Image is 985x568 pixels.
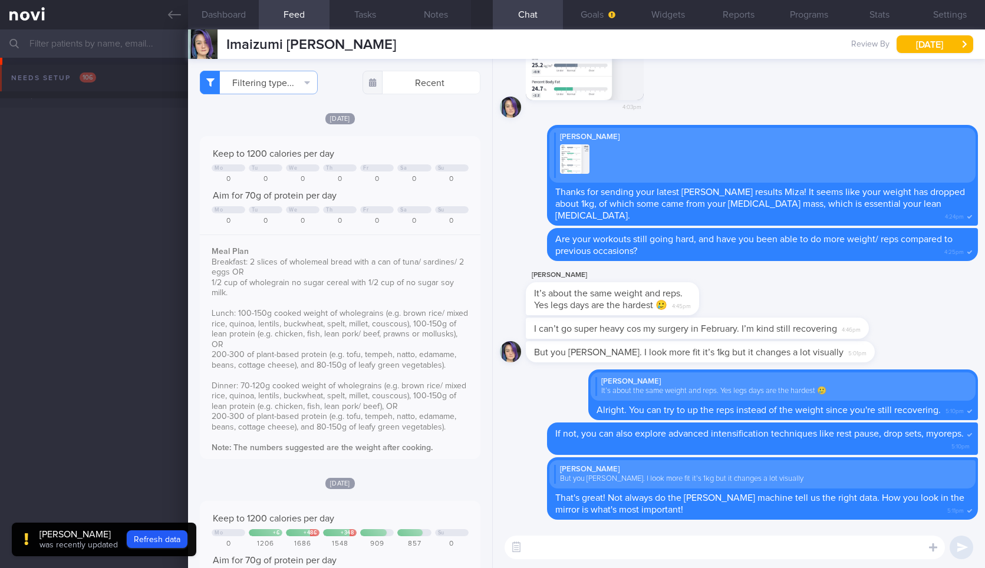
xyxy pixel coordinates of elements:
[951,440,970,451] span: 5:10pm
[212,540,245,549] div: 0
[595,377,971,387] div: [PERSON_NAME]
[400,207,407,213] div: Sa
[215,165,223,171] div: Mo
[212,175,245,184] div: 0
[212,382,466,411] span: Dinner: 70-120g cooked weight of wholegrains (e.g. brown rice/ mixed rice, quinoa, lentils, buckw...
[212,247,249,256] strong: Meal Plan
[400,165,407,171] div: Sa
[851,39,890,50] span: Review By
[289,207,297,213] div: We
[212,258,464,277] span: Breakfast: 2 slices of wholemeal bread with a can of tuna/ sardines/ 2 eggs OR
[213,191,337,200] span: Aim for 70g of protein per day
[560,144,589,174] img: Replying to photo by Miza Faina Imaizumi
[554,465,971,474] div: [PERSON_NAME]
[554,474,971,484] div: But you [PERSON_NAME]. I look more fit it’s 1kg but it changes a lot visually
[252,207,258,213] div: Tu
[286,540,319,549] div: 1686
[326,165,332,171] div: Th
[212,309,468,349] span: Lunch: 100-150g cooked weight of wholegrains (e.g. brown rice/ mixed rice, quinoa, lentils, buckw...
[323,217,357,226] div: 0
[555,493,964,514] span: That's great! Not always do the [PERSON_NAME] machine tell us the right data. How you look in the...
[360,175,394,184] div: 0
[595,387,971,396] div: It’s about the same weight and reps. Yes legs days are the hardest 🥲
[212,217,245,226] div: 0
[435,540,469,549] div: 0
[289,165,297,171] div: We
[39,541,118,549] span: was recently updated
[213,556,337,565] span: Aim for 70g of protein per day
[325,478,355,489] span: [DATE]
[8,70,99,86] div: Needs setup
[212,444,433,452] strong: Note: The numbers suggested are the weight after cooking.
[213,514,334,523] span: Keep to 1200 calories per day
[435,217,469,226] div: 0
[363,165,368,171] div: Fr
[39,529,118,540] div: [PERSON_NAME]
[304,530,317,536] div: + 486
[947,504,964,515] span: 5:11pm
[249,217,282,226] div: 0
[397,540,431,549] div: 857
[249,175,282,184] div: 0
[438,530,444,536] div: Su
[397,217,431,226] div: 0
[212,279,454,298] span: 1/2 cup of wholegrain no sugar cereal with 1/2 cup of no sugar soy milk.
[555,429,964,438] span: If not, you can also explore advanced intensification techniques like rest pause, drop sets, myor...
[534,324,837,333] span: I can’t go super heavy cos my surgery in February. I’m kind still recovering
[526,268,734,282] div: [PERSON_NAME]
[323,175,357,184] div: 0
[226,38,396,52] span: Imaizumi [PERSON_NAME]
[213,149,334,158] span: Keep to 1200 calories per day
[672,299,691,311] span: 4:45pm
[286,175,319,184] div: 0
[554,133,971,142] div: [PERSON_NAME]
[273,530,279,536] div: + 6
[438,207,444,213] div: Su
[597,405,941,415] span: Alright. You can try to up the reps instead of the weight since you're still recovering.
[215,207,223,213] div: Mo
[80,72,96,82] span: 106
[212,412,456,431] span: 200-300 of plant-based protein (e.g. tofu, tempeh, natto, edamame, beans, cottage cheese), and 80...
[622,100,641,111] span: 4:03pm
[897,35,973,53] button: [DATE]
[215,530,223,536] div: Mo
[435,175,469,184] div: 0
[360,540,394,549] div: 909
[286,217,319,226] div: 0
[249,540,282,549] div: 1206
[534,289,683,298] span: It’s about the same weight and reps.
[360,217,394,226] div: 0
[555,187,965,220] span: Thanks for sending your latest [PERSON_NAME] results Miza! It seems like your weight has dropped ...
[397,175,431,184] div: 0
[212,351,456,369] span: 200-300 of plant-based protein (e.g. tofu, tempeh, natto, edamame, beans, cottage cheese), and 80...
[323,540,357,549] div: 1548
[326,207,332,213] div: Th
[945,210,964,221] span: 4:24pm
[534,300,667,310] span: Yes legs days are the hardest 🥲
[363,207,368,213] div: Fr
[534,348,844,357] span: But you [PERSON_NAME]. I look more fit it’s 1kg but it changes a lot visually
[946,404,964,415] span: 5:10pm
[127,530,187,548] button: Refresh data
[944,245,964,256] span: 4:25pm
[848,346,867,358] span: 5:01pm
[325,113,355,124] span: [DATE]
[200,71,318,94] button: Filtering type...
[252,165,258,171] div: Tu
[438,165,444,171] div: Su
[341,530,354,536] div: + 348
[555,235,953,256] span: Are your workouts still going hard, and have you been able to do more weight/ reps compared to pr...
[842,323,861,334] span: 4:46pm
